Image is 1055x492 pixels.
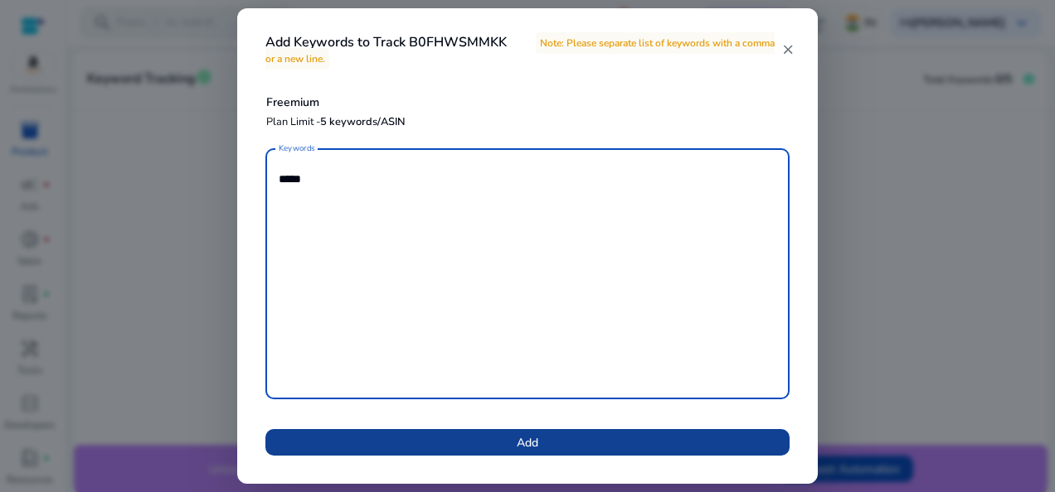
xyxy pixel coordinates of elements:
[266,96,406,110] h5: Freemium
[265,429,790,456] button: Add
[265,32,775,70] span: Note: Please separate list of keywords with a comma or a new line.
[781,42,795,57] mat-icon: close
[266,114,406,130] p: Plan Limit -
[517,434,538,451] span: Add
[279,142,315,154] mat-label: Keywords
[320,114,406,129] span: 5 keywords/ASIN
[265,35,781,66] h4: Add Keywords to Track B0FHWSMMKK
